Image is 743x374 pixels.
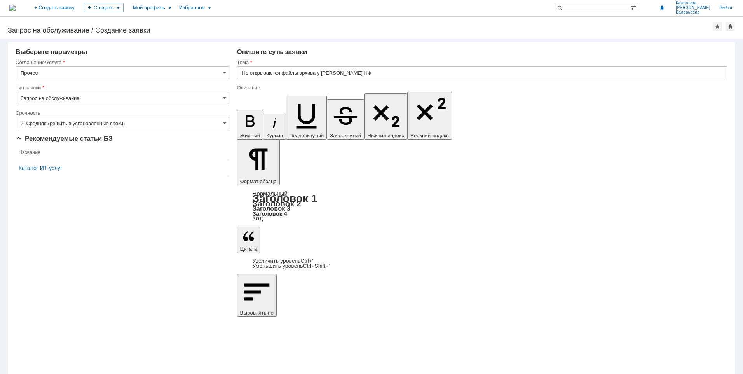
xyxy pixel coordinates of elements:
span: Зачеркнутый [330,133,361,138]
a: Код [253,215,263,222]
div: Срочность [16,110,228,115]
a: Increase [253,258,314,264]
span: Цитата [240,246,257,252]
span: Жирный [240,133,260,138]
button: Выровнять по [237,274,277,317]
span: Опишите суть заявки [237,48,307,56]
a: Decrease [253,263,330,269]
button: Жирный [237,110,263,140]
a: Перейти на домашнюю страницу [9,5,16,11]
span: Курсив [266,133,283,138]
span: Расширенный поиск [630,3,638,11]
button: Нижний индекс [364,93,407,140]
span: Формат абзаца [240,178,277,184]
a: Заголовок 4 [253,210,287,217]
a: Каталог ИТ-услуг [19,165,226,171]
span: Верхний индекс [410,133,449,138]
span: Картелева [676,1,710,5]
span: Выровнять по [240,310,274,316]
button: Курсив [263,114,286,140]
div: Добавить в избранное [713,22,722,31]
div: Запрос на обслуживание / Создание заявки [8,26,713,34]
span: Ctrl+' [301,258,314,264]
span: Рекомендуемые статьи БЗ [16,135,113,142]
span: Нижний индекс [367,133,404,138]
a: Заголовок 2 [253,199,301,208]
span: [PERSON_NAME] [676,5,710,10]
button: Верхний индекс [407,92,452,140]
div: Сделать домашней страницей [726,22,735,31]
span: Подчеркнутый [289,133,324,138]
button: Подчеркнутый [286,96,327,140]
div: Описание [237,85,726,90]
div: Цитата [237,259,727,269]
button: Формат абзаца [237,140,280,185]
a: Нормальный [253,190,288,197]
a: Заголовок 1 [253,192,317,204]
button: Цитата [237,227,260,253]
span: Выберите параметры [16,48,87,56]
span: Ctrl+Shift+' [303,263,330,269]
button: Зачеркнутый [327,99,364,140]
div: Соглашение/Услуга [16,60,228,65]
img: logo [9,5,16,11]
div: Создать [84,3,124,12]
div: Тип заявки [16,85,228,90]
div: Формат абзаца [237,191,727,221]
span: Валерьевна [676,10,710,15]
th: Название [16,145,229,160]
a: Заголовок 3 [253,205,290,212]
div: Тема [237,60,726,65]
